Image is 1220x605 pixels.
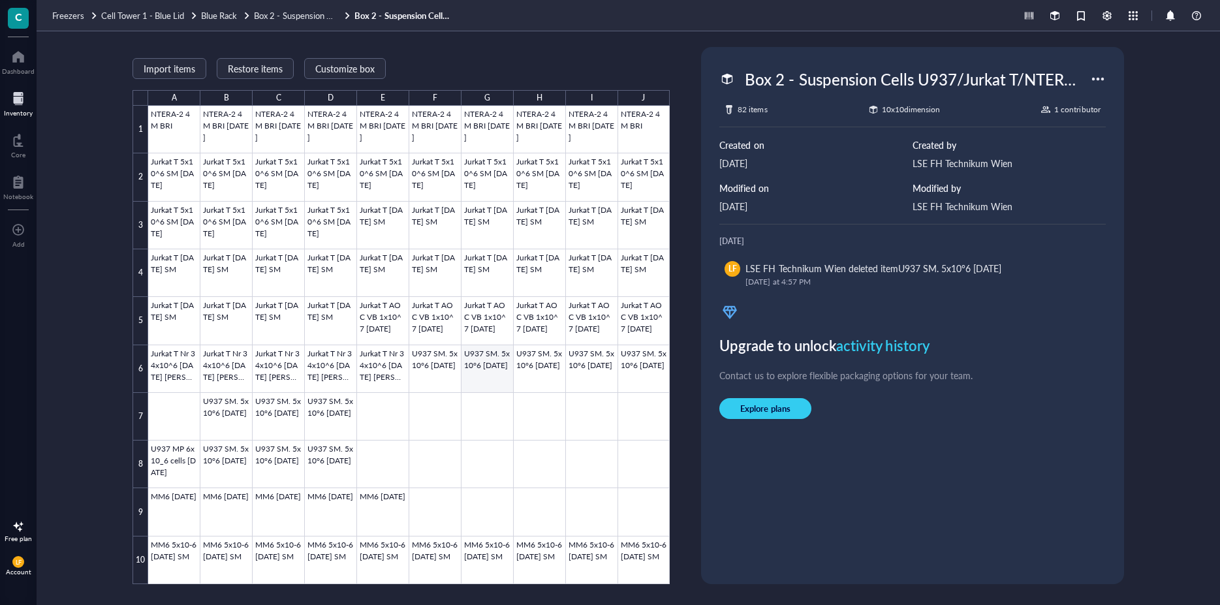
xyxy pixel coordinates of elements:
div: Account [6,568,31,576]
div: 5 [133,297,148,345]
div: [DATE] [719,235,1105,248]
div: 8 [133,441,148,488]
span: Cell Tower 1 - Blue Lid [101,9,184,22]
span: Blue Rack [201,9,237,22]
div: Add [12,240,25,248]
div: 1 contributor [1054,103,1100,116]
span: Restore items [228,63,283,74]
a: Core [11,130,25,159]
div: Modified on [719,181,913,195]
span: Freezers [52,9,84,22]
div: D [328,90,334,106]
div: [DATE] at 4:57 PM [745,275,1089,288]
div: Free plan [5,535,32,542]
div: A [172,90,177,106]
div: Notebook [3,193,33,200]
div: Contact us to explore flexible packaging options for your team. [719,368,1105,382]
a: Dashboard [2,46,35,75]
div: U937 SM. 5x10°6 [DATE] [898,262,1001,275]
a: Explore plans [719,398,1105,419]
div: B [224,90,229,106]
div: 3 [133,202,148,249]
div: Dashboard [2,67,35,75]
span: activity history [836,335,930,356]
div: Created on [719,138,913,152]
div: LSE FH Technikum Wien [913,199,1106,213]
a: Cell Tower 1 - Blue Lid [101,10,198,22]
div: 7 [133,393,148,441]
span: Box 2 - Suspension Cells - U937/Jurkat T/NTERA-2/MM6 Yellow [254,9,498,22]
div: H [537,90,542,106]
div: J [642,90,645,106]
span: C [15,8,22,25]
span: Import items [144,63,195,74]
div: 10 [133,536,148,584]
div: 1 [133,106,148,153]
a: Box 2 - Suspension Cells U937/Jurkat T/NTERA-2/MM6- Yellow [354,10,452,22]
div: I [591,90,593,106]
div: Created by [913,138,1106,152]
div: 10 x 10 dimension [882,103,940,116]
div: F [433,90,437,106]
div: G [484,90,490,106]
div: Core [11,151,25,159]
div: 82 items [738,103,767,116]
button: Explore plans [719,398,811,419]
span: Customize box [315,63,375,74]
span: LF [728,263,737,275]
div: [DATE] [719,156,913,170]
a: Notebook [3,172,33,200]
div: LSE FH Technikum Wien [913,156,1106,170]
div: 4 [133,249,148,297]
div: 9 [133,488,148,536]
a: Freezers [52,10,99,22]
div: [DATE] [719,199,913,213]
a: Inventory [4,88,33,117]
div: E [381,90,385,106]
div: Upgrade to unlock [719,333,1105,358]
div: Inventory [4,109,33,117]
button: Import items [133,58,206,79]
button: Customize box [304,58,386,79]
a: Blue RackBox 2 - Suspension Cells - U937/Jurkat T/NTERA-2/MM6 Yellow [201,10,352,22]
button: Restore items [217,58,294,79]
div: C [276,90,281,106]
span: LF [15,559,22,566]
div: 6 [133,345,148,393]
div: Modified by [913,181,1106,195]
span: Explore plans [740,403,790,414]
div: LSE FH Technikum Wien deleted item [745,261,1001,275]
div: 2 [133,153,148,201]
div: Box 2 - Suspension Cells U937/Jurkat T/NTERA-2/MM6- Yellow [739,65,1089,93]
